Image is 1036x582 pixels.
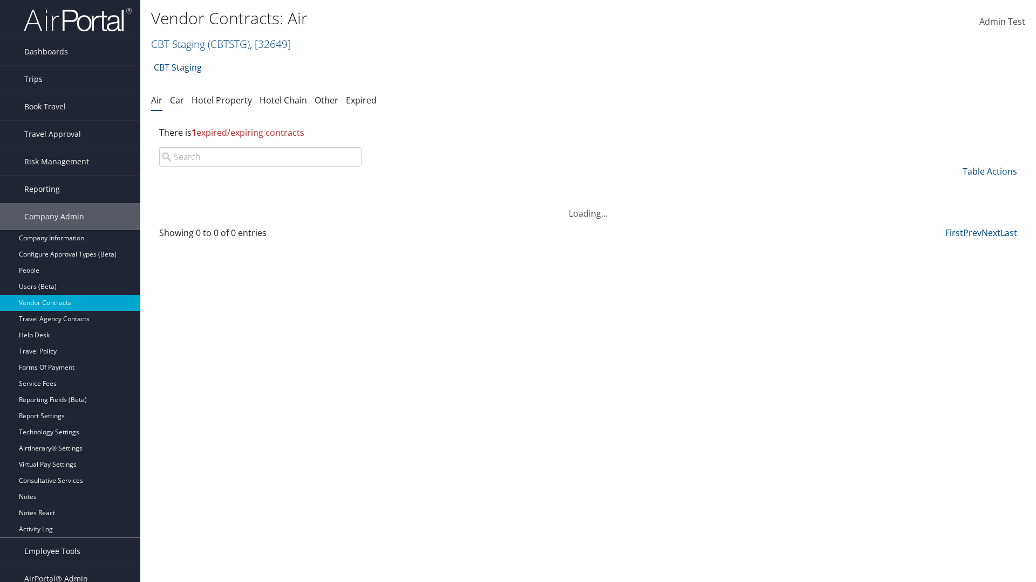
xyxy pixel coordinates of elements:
[963,227,982,239] a: Prev
[979,16,1025,27] span: Admin Test
[154,57,202,78] a: CBT Staging
[945,227,963,239] a: First
[979,5,1025,39] a: Admin Test
[24,121,81,148] span: Travel Approval
[963,165,1017,177] a: Table Actions
[159,226,362,245] div: Showing 0 to 0 of 0 entries
[208,37,250,51] span: ( CBTSTG )
[24,66,43,93] span: Trips
[1000,227,1017,239] a: Last
[151,37,291,51] a: CBT Staging
[151,194,1025,220] div: Loading...
[24,176,60,203] span: Reporting
[24,93,66,120] span: Book Travel
[24,38,68,65] span: Dashboards
[260,94,307,106] a: Hotel Chain
[151,94,162,106] a: Air
[192,94,252,106] a: Hotel Property
[24,538,80,565] span: Employee Tools
[151,7,734,30] h1: Vendor Contracts: Air
[315,94,338,106] a: Other
[192,127,196,138] strong: 1
[192,127,304,138] span: expired/expiring contracts
[151,118,1025,147] div: There is
[982,227,1000,239] a: Next
[159,147,362,167] input: Search
[346,94,377,106] a: Expired
[24,7,132,32] img: airportal-logo.png
[24,148,89,175] span: Risk Management
[24,203,84,230] span: Company Admin
[170,94,184,106] a: Car
[250,37,291,51] span: , [ 32649 ]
